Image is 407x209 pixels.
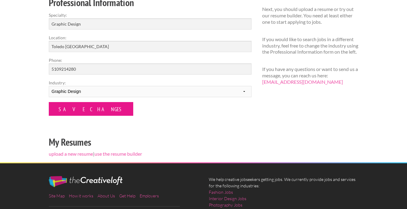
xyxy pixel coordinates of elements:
[209,202,242,208] a: Photography Jobs
[140,193,159,198] a: Employers
[69,193,93,198] a: How it works
[49,193,65,198] a: Site Map
[95,151,142,157] a: use the resume builder
[209,189,233,195] a: Fashion Jobs
[262,6,358,25] p: Next, you should upload a resume or try out our resume builder. You need at least either one to s...
[119,193,135,198] a: Get Help
[49,63,252,75] input: Optional
[49,102,133,116] input: Save Changes
[262,66,358,85] p: If you have any questions or want to send us a message, you can reach us here:
[262,79,343,85] a: [EMAIL_ADDRESS][DOMAIN_NAME]
[98,193,115,198] a: About Us
[49,57,252,63] label: Phone:
[49,80,252,86] label: Industry:
[262,36,358,55] p: If you would like to search jobs in a different industry, feel free to change the industry using ...
[49,176,123,187] img: The Creative Loft
[49,41,252,52] input: e.g. New York, NY
[49,151,93,157] a: upload a new resume
[209,195,246,202] a: Interior Design Jobs
[49,135,252,149] h2: My Resumes
[49,12,252,18] label: Specialty:
[49,34,252,41] label: Location:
